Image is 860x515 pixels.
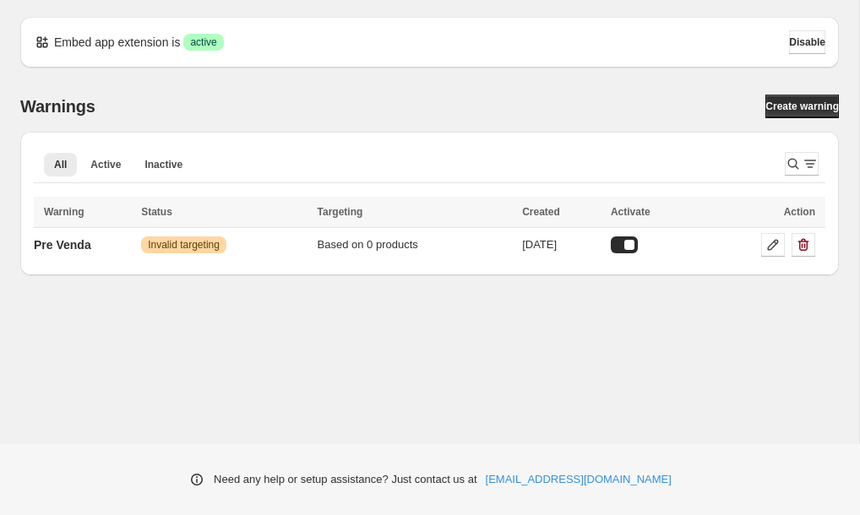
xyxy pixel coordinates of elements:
[785,152,819,176] button: Search and filter results
[144,158,182,171] span: Inactive
[318,236,513,253] div: Based on 0 products
[522,206,560,218] span: Created
[20,96,95,117] h2: Warnings
[784,206,815,218] span: Action
[148,238,220,252] span: Invalid targeting
[765,95,839,118] a: Create warning
[54,158,67,171] span: All
[34,236,91,253] p: Pre Venda
[90,158,121,171] span: Active
[44,206,84,218] span: Warning
[34,231,91,258] a: Pre Venda
[190,35,216,49] span: active
[318,206,363,218] span: Targeting
[522,236,601,253] div: [DATE]
[611,206,650,218] span: Activate
[765,100,839,113] span: Create warning
[789,30,825,54] button: Disable
[54,34,180,51] p: Embed app extension is
[486,471,672,488] a: [EMAIL_ADDRESS][DOMAIN_NAME]
[789,35,825,49] span: Disable
[141,206,172,218] span: Status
